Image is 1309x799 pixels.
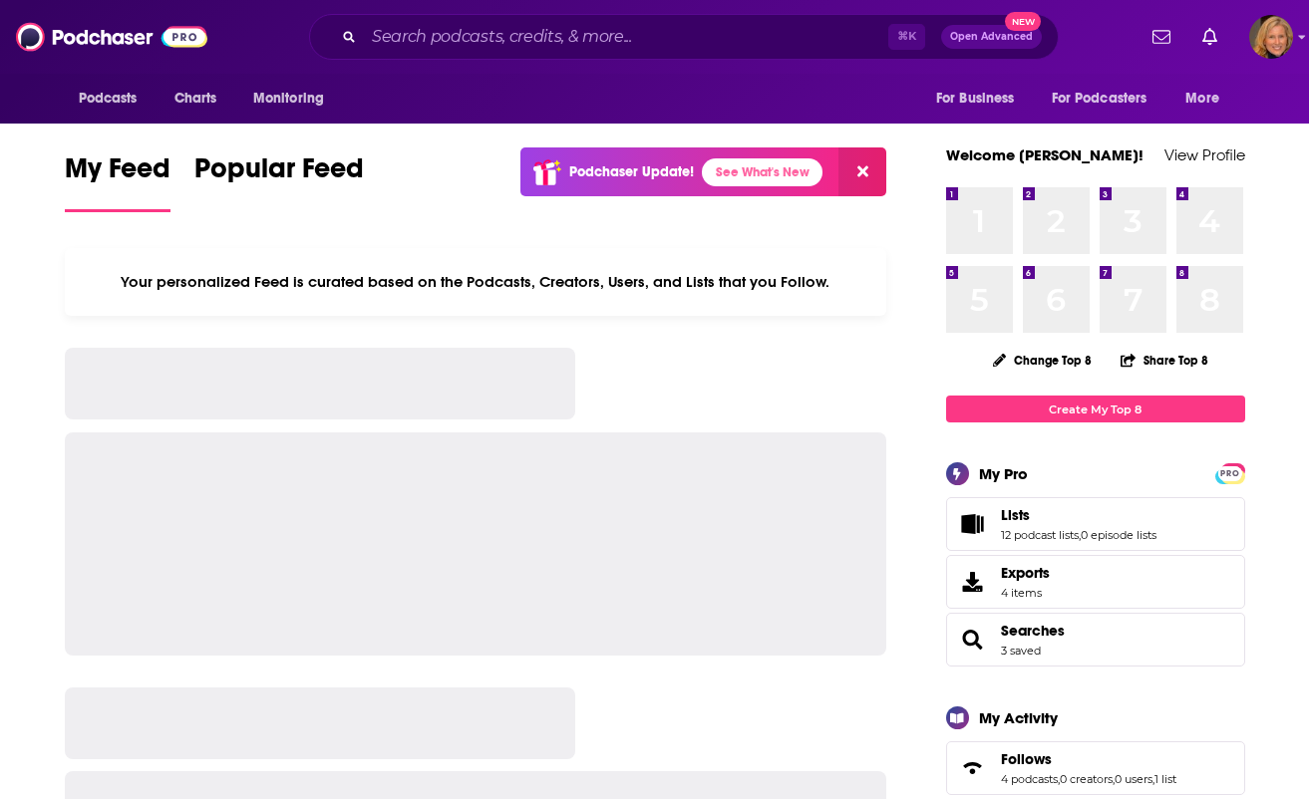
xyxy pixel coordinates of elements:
button: Show profile menu [1249,15,1293,59]
div: My Pro [979,464,1028,483]
a: Lists [953,510,993,538]
span: More [1185,85,1219,113]
img: Podchaser - Follow, Share and Rate Podcasts [16,18,207,56]
a: Follows [953,754,993,782]
span: Logged in as LauraHVM [1249,15,1293,59]
a: View Profile [1164,145,1245,164]
span: ⌘ K [888,24,925,50]
a: 1 list [1154,772,1176,786]
span: , [1079,528,1081,542]
button: open menu [1171,80,1244,118]
a: 0 users [1115,772,1152,786]
a: My Feed [65,151,170,212]
span: Podcasts [79,85,138,113]
span: PRO [1218,466,1242,481]
a: Lists [1001,506,1156,524]
a: Popular Feed [194,151,364,212]
button: open menu [1039,80,1176,118]
span: Charts [174,85,217,113]
span: , [1058,772,1060,786]
img: User Profile [1249,15,1293,59]
a: Searches [1001,622,1065,640]
span: Open Advanced [950,32,1033,42]
span: , [1113,772,1115,786]
div: My Activity [979,708,1058,727]
a: 0 episode lists [1081,528,1156,542]
a: 12 podcast lists [1001,528,1079,542]
button: open menu [65,80,164,118]
input: Search podcasts, credits, & more... [364,21,888,53]
span: 4 items [1001,586,1050,600]
span: Lists [946,497,1245,551]
span: Exports [1001,564,1050,582]
span: For Podcasters [1052,85,1147,113]
span: For Business [936,85,1015,113]
span: , [1152,772,1154,786]
a: 3 saved [1001,644,1041,658]
span: New [1005,12,1041,31]
p: Podchaser Update! [569,163,694,180]
span: Follows [1001,750,1052,768]
a: See What's New [702,158,822,186]
span: Popular Feed [194,151,364,197]
a: Searches [953,626,993,654]
a: Create My Top 8 [946,396,1245,422]
a: 0 creators [1060,772,1113,786]
span: Monitoring [253,85,324,113]
div: Search podcasts, credits, & more... [309,14,1059,60]
a: Welcome [PERSON_NAME]! [946,145,1144,164]
button: Change Top 8 [981,348,1105,373]
span: Exports [953,568,993,596]
div: Your personalized Feed is curated based on the Podcasts, Creators, Users, and Lists that you Follow. [65,248,887,316]
a: Show notifications dropdown [1145,20,1178,54]
span: Follows [946,741,1245,795]
span: Lists [1001,506,1030,524]
a: Charts [162,80,229,118]
a: Show notifications dropdown [1194,20,1225,54]
a: Exports [946,555,1245,609]
a: PRO [1218,465,1242,480]
button: Open AdvancedNew [941,25,1042,49]
span: Searches [946,613,1245,666]
a: 4 podcasts [1001,772,1058,786]
button: open menu [922,80,1040,118]
a: Follows [1001,750,1176,768]
span: My Feed [65,151,170,197]
button: Share Top 8 [1120,341,1209,380]
button: open menu [239,80,350,118]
